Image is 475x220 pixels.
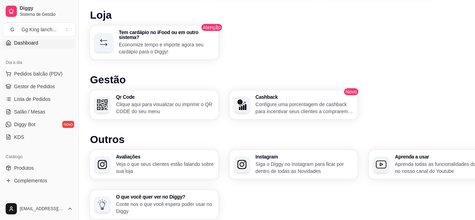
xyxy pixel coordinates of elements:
a: Complementos [3,175,76,186]
img: Aprenda a usar [376,159,386,170]
a: Produtos [3,162,76,174]
p: Economize tempo e importe agora seu cardápio para o Diggy! [119,41,214,55]
span: KDS [14,134,24,141]
h3: Cashback [256,95,354,99]
h3: Qr Code [116,95,214,99]
span: Lista de Pedidos [14,96,51,103]
span: Pedidos balcão (PDV) [14,70,63,77]
div: Gg King lanch ... [21,26,57,33]
a: DiggySistema de Gestão [3,3,76,20]
button: AvaliaçõesAvaliaçõesVeja o que seus clientes estão falando sobre sua loja [90,150,218,179]
a: Dashboard [3,37,76,48]
span: Produtos [14,164,34,172]
span: Novo [344,88,359,96]
span: Dashboard [14,39,38,46]
button: Select a team [3,22,76,37]
button: Tem cardápio no iFood ou em outro sistema?Economize tempo e importe agora seu cardápio para o Diggy! [90,26,218,59]
span: Salão / Mesas [14,108,45,115]
span: Complementos [14,177,47,184]
span: Diggy [20,5,73,12]
p: Configure uma porcentagem de cashback para incentivar seus clientes a comprarem em sua loja [256,101,354,115]
span: G [9,26,16,33]
div: Dia a dia [3,57,76,68]
div: Catálogo [3,151,76,162]
button: Pedidos balcão (PDV) [3,68,76,79]
span: Diggy Bot [14,121,36,128]
a: Gestor de Pedidos [3,81,76,92]
button: InstagramInstagramSiga o Diggy no Instagram para ficar por dentro de todas as Novidades [230,150,358,179]
h3: O que você quer ver no Diggy? [116,194,214,199]
p: Clique aqui para visualizar ou imprimir o QR CODE do seu menu [116,101,214,115]
button: O que você quer ver no Diggy?O que você quer ver no Diggy?Conte nos o que você espera poder usar ... [90,190,218,219]
img: Instagram [237,159,247,170]
span: Gestor de Pedidos [14,83,55,90]
h3: Avaliações [116,154,214,159]
button: Qr CodeQr CodeClique aqui para visualizar ou imprimir o QR CODE do seu menu [90,90,218,119]
h3: Tem cardápio no iFood ou em outro sistema? [119,30,214,40]
p: Conte nos o que você espera poder usar no Diggy [116,201,214,215]
button: [EMAIL_ADDRESS][DOMAIN_NAME] [3,200,76,217]
p: Veja o que seus clientes estão falando sobre sua loja [116,161,214,175]
img: Cashback [237,99,247,110]
span: Sistema de Gestão [20,12,73,17]
p: Siga o Diggy no Instagram para ficar por dentro de todas as Novidades [256,161,354,175]
h3: Instagram [256,154,354,159]
span: Atenção [201,23,223,32]
button: CashbackCashbackConfigure uma porcentagem de cashback para incentivar seus clientes a comprarem e... [230,90,358,119]
img: Qr Code [97,99,108,110]
img: O que você quer ver no Diggy? [97,199,108,210]
a: Lista de Pedidos [3,93,76,105]
a: Salão / Mesas [3,106,76,117]
span: [EMAIL_ADDRESS][DOMAIN_NAME] [20,206,64,212]
img: Avaliações [97,159,108,170]
a: Diggy Botnovo [3,119,76,130]
a: KDS [3,131,76,143]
